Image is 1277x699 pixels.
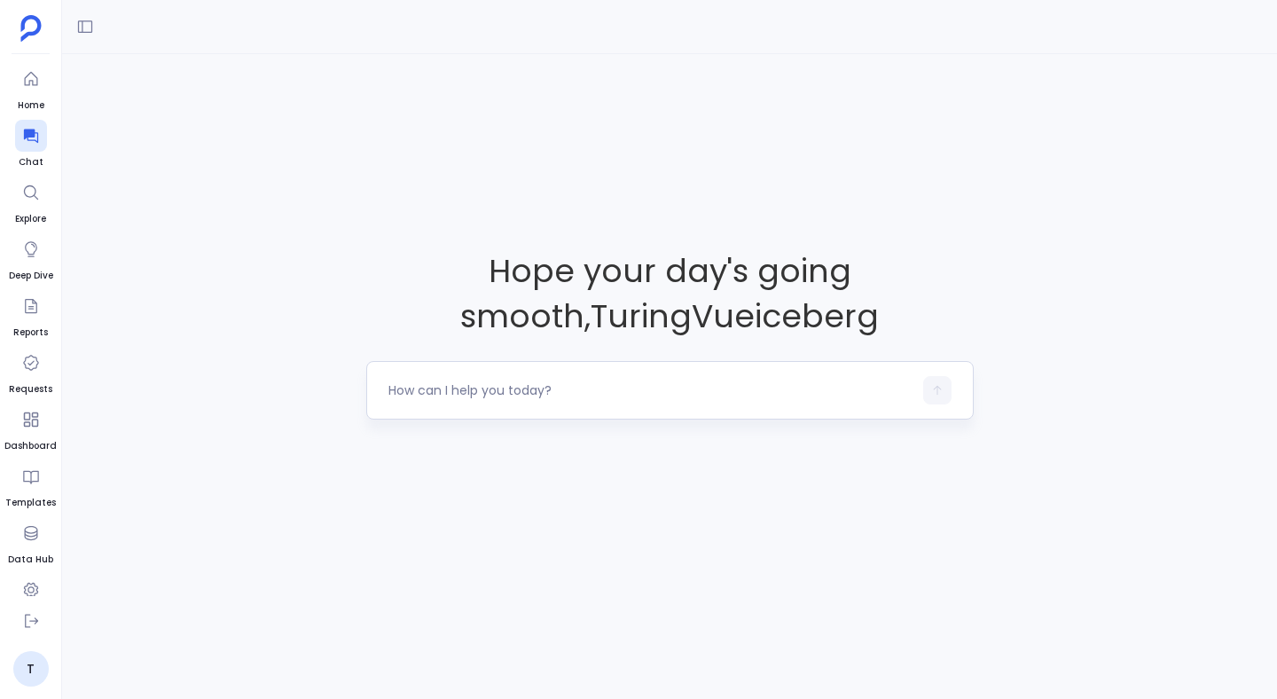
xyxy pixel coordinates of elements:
[15,98,47,113] span: Home
[11,574,51,624] a: Settings
[15,212,47,226] span: Explore
[13,651,49,687] a: T
[9,347,52,397] a: Requests
[9,269,53,283] span: Deep Dive
[8,553,53,567] span: Data Hub
[5,496,56,510] span: Templates
[20,15,42,42] img: petavue logo
[4,439,57,453] span: Dashboard
[9,233,53,283] a: Deep Dive
[5,460,56,510] a: Templates
[15,155,47,169] span: Chat
[366,248,974,340] span: Hope your day's going smooth , TuringVueiceberg
[8,517,53,567] a: Data Hub
[15,63,47,113] a: Home
[15,177,47,226] a: Explore
[13,290,48,340] a: Reports
[15,120,47,169] a: Chat
[13,326,48,340] span: Reports
[4,404,57,453] a: Dashboard
[9,382,52,397] span: Requests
